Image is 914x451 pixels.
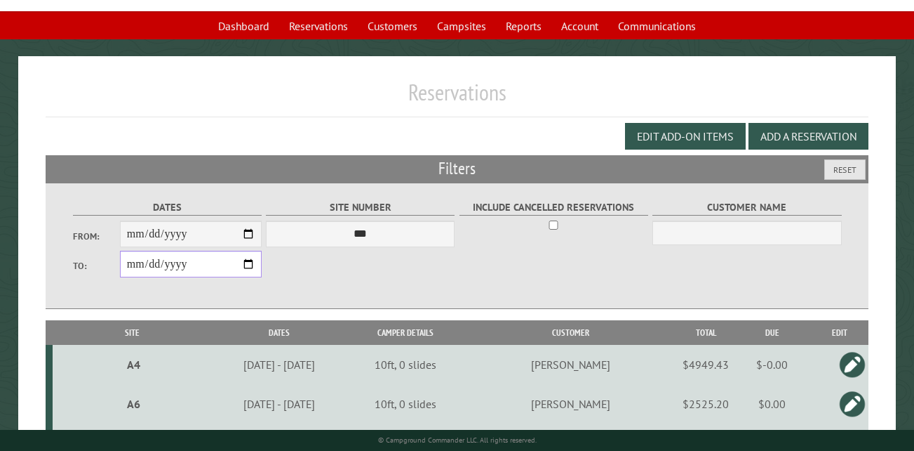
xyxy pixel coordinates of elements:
th: Total [678,320,734,345]
label: Site Number [266,200,455,216]
a: Customers [359,13,426,39]
td: [PERSON_NAME] [464,345,678,384]
th: Site [53,320,211,345]
td: 10ft, 0 slides [347,345,464,384]
label: From: [73,230,120,243]
small: © Campground Commander LLC. All rights reserved. [378,436,537,445]
td: $2525.20 [678,384,734,424]
td: 10ft, 0 slides [347,384,464,424]
div: A4 [58,358,209,372]
h1: Reservations [46,79,868,117]
button: Reset [824,159,866,180]
a: Communications [610,13,704,39]
button: Edit Add-on Items [625,123,746,150]
a: Account [553,13,607,39]
button: Add a Reservation [748,123,868,150]
label: Dates [73,200,262,216]
td: [PERSON_NAME] [464,384,678,424]
a: Reservations [281,13,356,39]
td: $4949.43 [678,345,734,384]
label: Include Cancelled Reservations [459,200,648,216]
td: $-0.00 [734,345,810,384]
th: Camper Details [347,320,464,345]
div: [DATE] - [DATE] [213,397,344,411]
h2: Filters [46,155,868,182]
th: Dates [211,320,347,345]
a: Campsites [429,13,495,39]
a: Reports [497,13,550,39]
th: Customer [464,320,678,345]
th: Edit [810,320,868,345]
a: Dashboard [210,13,278,39]
label: To: [73,259,120,273]
td: $0.00 [734,384,810,424]
th: Due [734,320,810,345]
div: [DATE] - [DATE] [213,358,344,372]
label: Customer Name [652,200,841,216]
div: A6 [58,397,209,411]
